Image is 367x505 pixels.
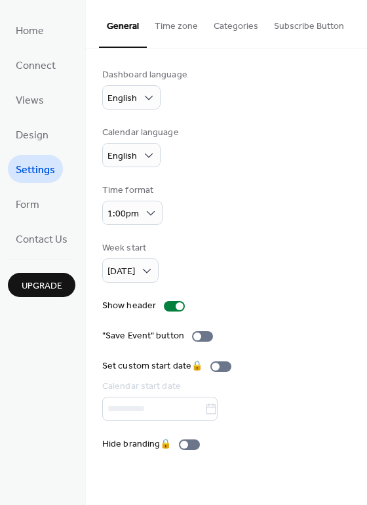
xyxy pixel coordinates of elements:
[8,273,75,297] button: Upgrade
[8,85,52,113] a: Views
[102,241,156,255] div: Week start
[16,56,56,76] span: Connect
[22,279,62,293] span: Upgrade
[102,299,156,313] div: Show header
[16,21,44,41] span: Home
[8,224,75,253] a: Contact Us
[102,184,160,197] div: Time format
[107,90,137,108] span: English
[107,263,135,281] span: [DATE]
[102,126,179,140] div: Calendar language
[107,205,139,223] span: 1:00pm
[107,148,137,165] span: English
[16,125,48,146] span: Design
[8,51,64,79] a: Connect
[8,120,56,148] a: Design
[102,329,184,343] div: "Save Event" button
[8,190,47,218] a: Form
[8,16,52,44] a: Home
[16,195,39,215] span: Form
[102,68,187,82] div: Dashboard language
[16,91,44,111] span: Views
[8,155,63,183] a: Settings
[16,230,68,250] span: Contact Us
[16,160,55,180] span: Settings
